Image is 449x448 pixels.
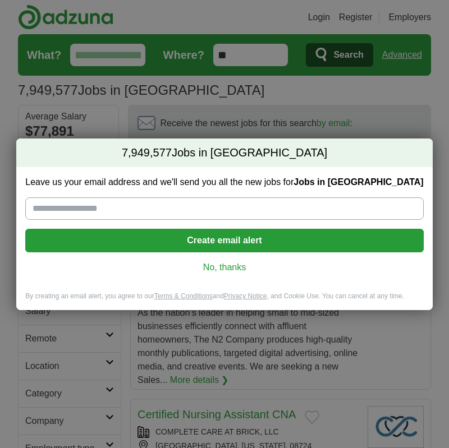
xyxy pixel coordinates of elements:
[16,292,432,310] div: By creating an email alert, you agree to our and , and Cookie Use. You can cancel at any time.
[34,261,414,274] a: No, thanks
[154,292,213,300] a: Terms & Conditions
[294,177,423,187] strong: Jobs in [GEOGRAPHIC_DATA]
[16,138,432,168] h2: Jobs in [GEOGRAPHIC_DATA]
[25,229,423,252] button: Create email alert
[25,176,423,188] label: Leave us your email address and we'll send you all the new jobs for
[122,145,172,161] span: 7,949,577
[224,292,267,300] a: Privacy Notice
